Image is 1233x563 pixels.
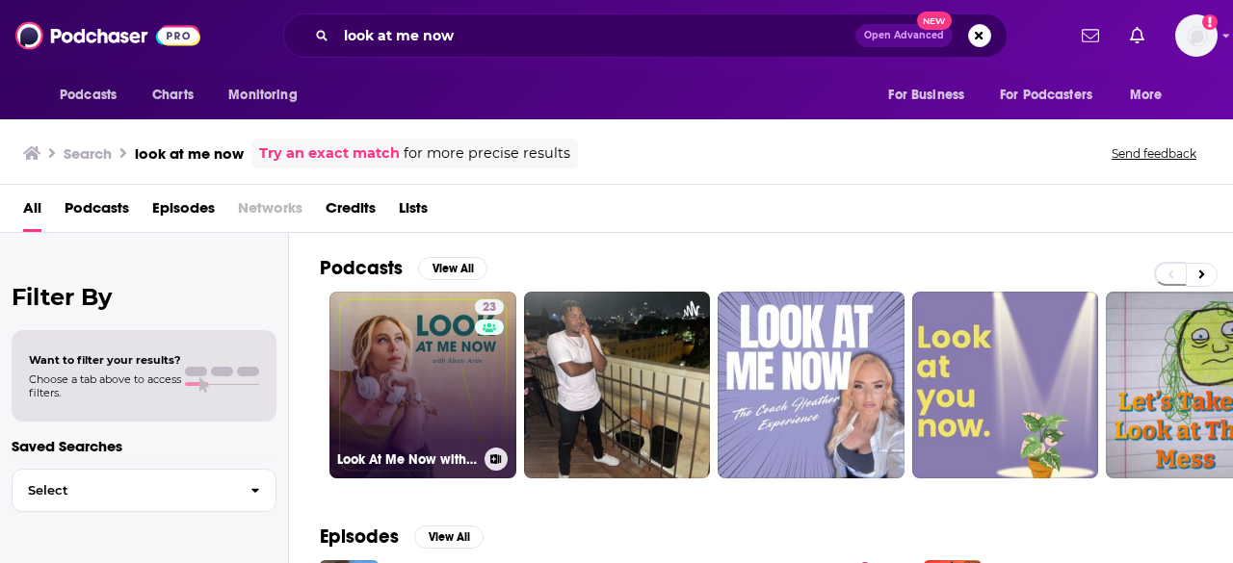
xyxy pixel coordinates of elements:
[152,192,215,232] a: Episodes
[60,82,117,109] span: Podcasts
[12,437,276,455] p: Saved Searches
[64,144,112,163] h3: Search
[15,17,200,54] img: Podchaser - Follow, Share and Rate Podcasts
[1130,82,1163,109] span: More
[46,77,142,114] button: open menu
[29,353,181,367] span: Want to filter your results?
[418,257,487,280] button: View All
[65,192,129,232] a: Podcasts
[404,142,570,165] span: for more precise results
[13,484,235,497] span: Select
[855,24,953,47] button: Open AdvancedNew
[864,31,944,40] span: Open Advanced
[1074,19,1107,52] a: Show notifications dropdown
[888,82,964,109] span: For Business
[12,469,276,512] button: Select
[326,192,376,232] a: Credits
[12,283,276,311] h2: Filter By
[215,77,322,114] button: open menu
[1202,14,1218,30] svg: Add a profile image
[1106,145,1202,162] button: Send feedback
[23,192,41,232] a: All
[1000,82,1092,109] span: For Podcasters
[1175,14,1218,57] span: Logged in as megcassidy
[399,192,428,232] a: Lists
[414,525,484,549] button: View All
[320,256,487,280] a: PodcastsView All
[483,298,496,318] span: 23
[320,525,484,549] a: EpisodesView All
[875,77,988,114] button: open menu
[320,525,399,549] h2: Episodes
[320,256,403,280] h2: Podcasts
[283,13,1008,58] div: Search podcasts, credits, & more...
[259,142,400,165] a: Try an exact match
[152,82,194,109] span: Charts
[337,451,477,468] h3: Look At Me Now with [PERSON_NAME]
[228,82,297,109] span: Monitoring
[1175,14,1218,57] button: Show profile menu
[140,77,205,114] a: Charts
[1175,14,1218,57] img: User Profile
[238,192,302,232] span: Networks
[475,299,504,315] a: 23
[135,144,244,163] h3: look at me now
[1116,77,1187,114] button: open menu
[917,12,952,30] span: New
[29,372,181,399] span: Choose a tab above to access filters.
[1122,19,1152,52] a: Show notifications dropdown
[336,20,855,51] input: Search podcasts, credits, & more...
[987,77,1120,114] button: open menu
[329,292,516,478] a: 23Look At Me Now with [PERSON_NAME]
